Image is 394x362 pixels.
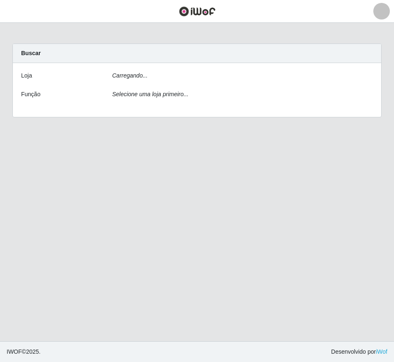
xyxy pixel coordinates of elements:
label: Loja [21,71,32,80]
i: Carregando... [112,72,148,79]
strong: Buscar [21,50,41,56]
label: Função [21,90,41,99]
span: © 2025 . [7,347,41,356]
a: iWof [376,348,387,355]
span: IWOF [7,348,22,355]
img: CoreUI Logo [179,6,216,17]
span: Desenvolvido por [331,347,387,356]
i: Selecione uma loja primeiro... [112,91,188,97]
